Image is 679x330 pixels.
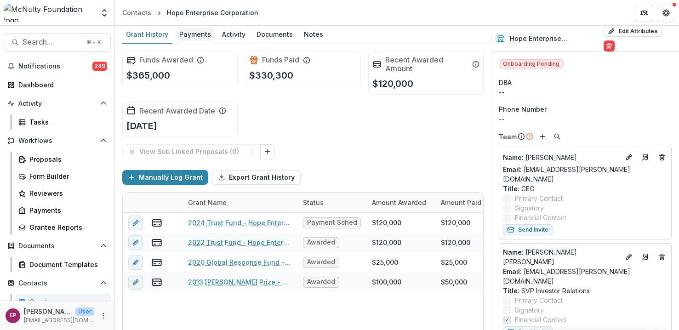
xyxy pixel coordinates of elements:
h2: Recent Awarded Amount [385,56,468,73]
button: Send Invite [503,224,553,235]
p: [DATE] [126,119,157,133]
span: Search... [23,38,81,46]
button: Notifications249 [4,59,111,74]
h2: Funds Paid [262,56,299,64]
p: CEO [503,184,668,193]
div: Reviewers [29,188,103,198]
p: [PERSON_NAME] [503,153,620,162]
p: $330,300 [249,68,293,82]
div: $120,000 [372,238,401,247]
div: -- [499,114,672,124]
span: Onboarding Pending [499,59,564,68]
button: edit [128,275,143,290]
div: Document Templates [29,260,103,269]
span: Title : [503,287,519,295]
a: Document Templates [15,257,111,272]
div: $50,000 [441,277,467,287]
a: 2024 Trust Fund - Hope Enterprise Corporation [188,218,292,228]
div: $120,000 [441,218,470,228]
button: edit [128,216,143,230]
div: Form Builder [29,171,103,181]
span: Primary Contact [515,296,563,305]
span: Name : [503,248,524,256]
a: Proposals [15,152,111,167]
span: Payment Scheduling [307,219,357,227]
button: Delete [604,40,615,51]
button: Open Documents [4,239,111,253]
p: [EMAIL_ADDRESS][DOMAIN_NAME] [24,316,94,324]
button: edit [128,235,143,250]
a: Go to contact [638,150,653,165]
div: Payments [176,28,215,41]
button: view-payments [151,237,162,248]
button: Edit [623,152,634,163]
span: Signatory [515,305,544,315]
span: Awarded [307,258,335,266]
p: SVP Investor Relations [503,286,668,296]
div: Grant History [122,28,172,41]
span: 249 [92,62,107,71]
button: Open entity switcher [98,4,111,22]
p: $365,000 [126,68,170,82]
button: Link Grants [260,144,275,159]
img: McNulty Foundation logo [4,4,94,22]
a: Go to contact [638,250,653,264]
a: Notes [300,26,327,44]
span: Primary Contact [515,193,563,203]
div: Esther Park [10,313,17,319]
span: Phone Number [499,104,547,114]
div: -- [499,87,672,97]
div: $120,000 [372,218,401,228]
button: view-payments [151,277,162,288]
div: Grantees [29,297,103,307]
h2: Hope Enterprise Corporation [510,35,600,43]
div: $100,000 [372,277,401,287]
span: Title : [503,185,519,193]
a: Name: [PERSON_NAME] [503,153,620,162]
div: $25,000 [372,257,398,267]
p: [PERSON_NAME] [24,307,72,316]
button: Open Activity [4,96,111,111]
button: Export Grant History [212,170,301,185]
div: Hope Enterprise Corporation [167,8,258,17]
a: Grant History [122,26,172,44]
a: Grantees [15,294,111,309]
p: View Sub Linked Proposals ( 0 ) [139,148,243,156]
div: Documents [253,28,297,41]
a: Email: [EMAIL_ADDRESS][PERSON_NAME][DOMAIN_NAME] [503,267,668,286]
div: Amount Paid [435,193,504,212]
div: $120,000 [441,238,470,247]
div: Tasks [29,117,103,127]
a: Reviewers [15,186,111,201]
span: Name : [503,154,524,161]
a: Form Builder [15,169,111,184]
button: Deletes [656,251,668,262]
div: Grantee Reports [29,222,103,232]
a: Dashboard [4,77,111,92]
div: Amount Awarded [366,193,435,212]
span: DBA [499,78,512,87]
button: View Sub Linked Proposals (0) [122,144,261,159]
a: 2020 Global Response Fund - Hope Enterprise Corporation-05/06/2020-05/06/2021 [188,257,292,267]
button: Add [537,131,548,142]
button: Open Contacts [4,276,111,290]
h2: Recent Awarded Date [139,107,215,115]
p: Team [499,132,517,142]
span: Activity [18,100,96,108]
button: Get Help [657,4,675,22]
button: Partners [635,4,653,22]
span: Documents [18,242,96,250]
button: More [98,310,109,321]
div: Activity [218,28,249,41]
h2: Funds Awarded [139,56,193,64]
div: Grant Name [183,193,297,212]
span: Financial Contact [515,315,566,324]
div: Status [297,193,366,212]
span: Signatory [515,203,544,213]
button: Edit Attributes [604,26,662,37]
button: Deletes [656,152,668,163]
span: Contacts [18,279,96,287]
div: Contacts [122,8,151,17]
a: Payments [15,203,111,218]
div: Grant Name [183,198,232,207]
